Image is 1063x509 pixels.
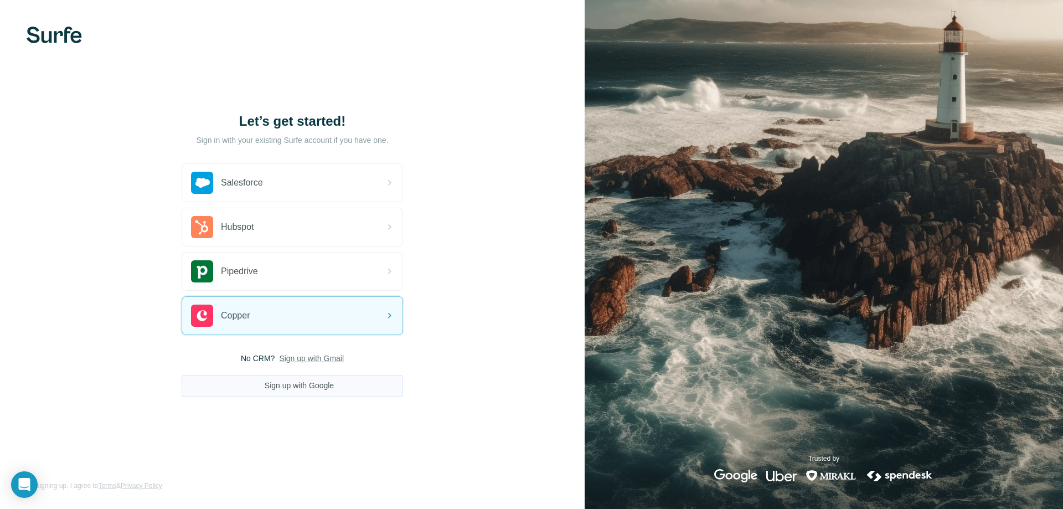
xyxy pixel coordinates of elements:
h1: Let’s get started! [182,112,403,130]
p: Sign in with your existing Surfe account if you have one. [196,135,388,146]
a: Terms [98,482,116,490]
a: Privacy Policy [121,482,162,490]
img: copper's logo [191,305,213,327]
img: salesforce's logo [191,172,213,194]
span: Copper [221,309,250,322]
img: pipedrive's logo [191,260,213,282]
span: Pipedrive [221,265,258,278]
img: mirakl's logo [806,469,856,482]
span: Salesforce [221,176,263,189]
button: Sign up with Google [182,375,403,397]
span: Hubspot [221,220,254,234]
span: By signing up, I agree to & [27,481,162,491]
div: Open Intercom Messenger [11,471,38,498]
button: Sign up with Gmail [279,353,344,364]
p: Trusted by [808,454,839,464]
img: Surfe's logo [27,27,82,43]
img: spendesk's logo [865,469,934,482]
img: hubspot's logo [191,216,213,238]
img: uber's logo [766,469,797,482]
span: No CRM? [241,353,275,364]
img: google's logo [714,469,757,482]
